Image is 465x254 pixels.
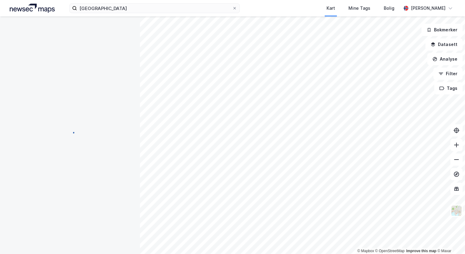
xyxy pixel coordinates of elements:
[10,4,55,13] img: logo.a4113a55bc3d86da70a041830d287a7e.svg
[451,205,462,217] img: Z
[427,53,463,65] button: Analyse
[357,249,374,253] a: Mapbox
[433,68,463,80] button: Filter
[435,225,465,254] div: Kontrollprogram for chat
[375,249,405,253] a: OpenStreetMap
[425,38,463,51] button: Datasett
[406,249,436,253] a: Improve this map
[77,4,232,13] input: Søk på adresse, matrikkel, gårdeiere, leietakere eller personer
[348,5,370,12] div: Mine Tags
[65,127,75,136] img: spinner.a6d8c91a73a9ac5275cf975e30b51cfb.svg
[434,82,463,94] button: Tags
[411,5,446,12] div: [PERSON_NAME]
[384,5,394,12] div: Bolig
[435,225,465,254] iframe: Chat Widget
[327,5,335,12] div: Kart
[421,24,463,36] button: Bokmerker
